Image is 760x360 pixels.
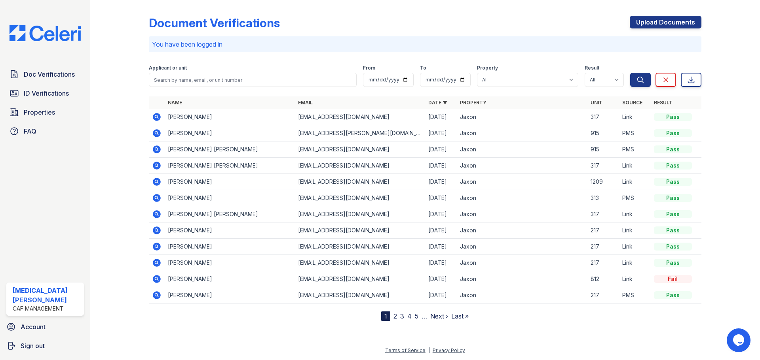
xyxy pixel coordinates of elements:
td: [DATE] [425,125,457,141]
td: Jaxon [457,271,587,287]
td: [PERSON_NAME] [165,174,295,190]
a: Last » [451,312,469,320]
td: Jaxon [457,222,587,239]
td: [PERSON_NAME] [165,287,295,303]
td: [PERSON_NAME] [165,271,295,287]
td: Jaxon [457,190,587,206]
td: [DATE] [425,271,457,287]
div: CAF Management [13,305,81,313]
input: Search by name, email, or unit number [149,73,357,87]
td: Link [619,158,651,174]
td: 812 [587,271,619,287]
td: PMS [619,125,651,141]
a: FAQ [6,123,84,139]
a: ID Verifications [6,85,84,101]
a: 3 [400,312,404,320]
td: [PERSON_NAME] [165,125,295,141]
span: Properties [24,107,55,117]
td: 317 [587,109,619,125]
td: Link [619,222,651,239]
td: [DATE] [425,287,457,303]
td: Jaxon [457,125,587,141]
label: Applicant or unit [149,65,187,71]
td: [EMAIL_ADDRESS][DOMAIN_NAME] [295,109,425,125]
span: ID Verifications [24,89,69,98]
td: [PERSON_NAME] [165,255,295,271]
a: Doc Verifications [6,66,84,82]
td: 217 [587,255,619,271]
label: Result [585,65,599,71]
td: 217 [587,239,619,255]
span: Account [21,322,46,332]
td: 313 [587,190,619,206]
td: Link [619,271,651,287]
a: Date ▼ [428,100,447,106]
td: [EMAIL_ADDRESS][DOMAIN_NAME] [295,141,425,158]
label: Property [477,65,498,71]
td: 317 [587,206,619,222]
td: [DATE] [425,255,457,271]
a: Next › [430,312,448,320]
td: [EMAIL_ADDRESS][DOMAIN_NAME] [295,174,425,190]
div: Pass [654,243,692,251]
div: Fail [654,275,692,283]
td: [EMAIL_ADDRESS][DOMAIN_NAME] [295,190,425,206]
td: [PERSON_NAME] [165,222,295,239]
td: Jaxon [457,255,587,271]
td: [DATE] [425,141,457,158]
div: Pass [654,194,692,202]
div: | [428,347,430,353]
label: From [363,65,375,71]
td: Jaxon [457,174,587,190]
td: Jaxon [457,287,587,303]
a: 4 [407,312,412,320]
span: FAQ [24,126,36,136]
span: … [422,311,427,321]
td: [EMAIL_ADDRESS][DOMAIN_NAME] [295,158,425,174]
label: To [420,65,426,71]
div: Document Verifications [149,16,280,30]
td: [DATE] [425,190,457,206]
td: [PERSON_NAME] [165,239,295,255]
td: Jaxon [457,109,587,125]
td: [DATE] [425,109,457,125]
td: Jaxon [457,206,587,222]
a: Upload Documents [630,16,701,28]
td: 317 [587,158,619,174]
td: 217 [587,287,619,303]
td: PMS [619,287,651,303]
a: Result [654,100,673,106]
div: Pass [654,145,692,153]
a: Terms of Service [385,347,426,353]
td: Jaxon [457,239,587,255]
td: 217 [587,222,619,239]
td: Link [619,239,651,255]
iframe: chat widget [727,328,752,352]
a: Property [460,100,486,106]
td: PMS [619,141,651,158]
td: [EMAIL_ADDRESS][DOMAIN_NAME] [295,255,425,271]
div: Pass [654,226,692,234]
span: Sign out [21,341,45,351]
img: CE_Logo_Blue-a8612792a0a2168367f1c8372b55b34899dd931a85d93a1a3d3e32e68fde9ad4.png [3,25,87,41]
span: Doc Verifications [24,70,75,79]
td: [DATE] [425,158,457,174]
td: [PERSON_NAME] [165,190,295,206]
a: Privacy Policy [433,347,465,353]
td: [EMAIL_ADDRESS][DOMAIN_NAME] [295,271,425,287]
div: [MEDICAL_DATA][PERSON_NAME] [13,286,81,305]
a: Account [3,319,87,335]
td: [EMAIL_ADDRESS][PERSON_NAME][DOMAIN_NAME] [295,125,425,141]
td: [EMAIL_ADDRESS][DOMAIN_NAME] [295,239,425,255]
td: [EMAIL_ADDRESS][DOMAIN_NAME] [295,287,425,303]
td: Link [619,255,651,271]
td: [PERSON_NAME] [PERSON_NAME] [165,158,295,174]
td: [DATE] [425,222,457,239]
td: Jaxon [457,158,587,174]
div: 1 [381,311,390,321]
div: Pass [654,113,692,121]
a: Sign out [3,338,87,354]
td: Link [619,206,651,222]
a: Name [168,100,182,106]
